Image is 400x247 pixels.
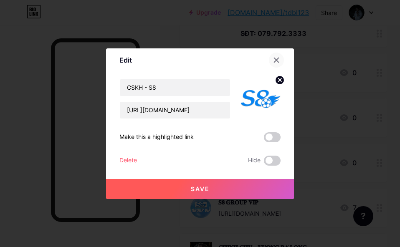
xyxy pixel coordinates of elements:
[120,102,230,118] input: URL
[241,79,281,119] img: link_thumbnail
[119,156,137,166] div: Delete
[248,156,261,166] span: Hide
[119,132,194,142] div: Make this a highlighted link
[119,55,132,65] div: Edit
[106,179,294,199] button: Save
[191,185,210,192] span: Save
[120,79,230,96] input: Title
